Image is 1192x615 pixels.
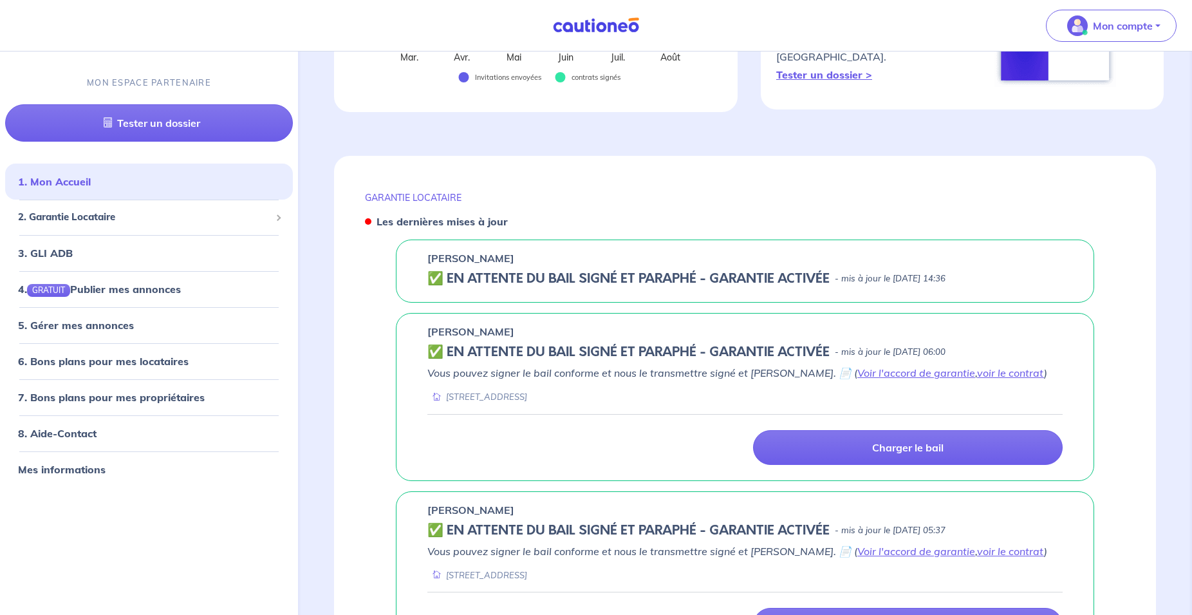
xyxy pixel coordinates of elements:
a: Tester un dossier [5,105,293,142]
div: 1. Mon Accueil [5,169,293,195]
text: Mar. [400,52,418,63]
div: [STREET_ADDRESS] [427,391,527,403]
p: MON ESPACE PARTENAIRE [87,77,211,90]
div: 4.GRATUITPublier mes annonces [5,276,293,302]
a: Voir l'accord de garantie [857,366,975,379]
h5: ✅️️️ EN ATTENTE DU BAIL SIGNÉ ET PARAPHÉ - GARANTIE ACTIVÉE [427,271,830,287]
p: Charger le bail [872,441,944,454]
div: state: CONTRACT-SIGNED, Context: FINISHED,IS-GL-CAUTION [427,345,1063,360]
a: 4.GRATUITPublier mes annonces [18,283,181,296]
span: 2. Garantie Locataire [18,211,270,225]
a: Mes informations [18,463,106,476]
text: Août [660,52,680,63]
p: - mis à jour le [DATE] 14:36 [835,272,945,285]
div: state: CONTRACT-SIGNED, Context: NOT-LESSOR,IS-GL-CAUTION [427,271,1063,287]
div: 5. Gérer mes annonces [5,312,293,338]
h5: ✅️️️ EN ATTENTE DU BAIL SIGNÉ ET PARAPHÉ - GARANTIE ACTIVÉE [427,345,830,360]
a: Charger le bail [753,430,1063,465]
text: Mai [507,52,521,63]
img: illu_account_valid_menu.svg [1067,15,1088,36]
h5: ✅️️️ EN ATTENTE DU BAIL SIGNÉ ET PARAPHÉ - GARANTIE ACTIVÉE [427,523,830,538]
text: Juin [557,52,573,63]
div: state: CONTRACT-SIGNED, Context: FINISHED,IS-GL-CAUTION [427,523,1063,538]
a: 8. Aide-Contact [18,427,97,440]
div: 6. Bons plans pour mes locataires [5,348,293,374]
a: voir le contrat [977,545,1044,558]
a: 3. GLI ADB [18,247,73,260]
div: 3. GLI ADB [5,240,293,266]
a: voir le contrat [977,366,1044,379]
em: Vous pouvez signer le bail conforme et nous le transmettre signé et [PERSON_NAME]. 📄 ( , ) [427,545,1047,558]
div: 2. Garantie Locataire [5,205,293,231]
p: - mis à jour le [DATE] 06:00 [835,346,945,359]
a: 6. Bons plans pour mes locataires [18,355,189,368]
text: Avr. [454,52,470,63]
div: Mes informations [5,457,293,482]
a: Voir l'accord de garantie [857,545,975,558]
em: Vous pouvez signer le bail conforme et nous le transmettre signé et [PERSON_NAME]. 📄 ( , ) [427,366,1047,379]
a: Tester un dossier > [776,68,872,81]
p: [PERSON_NAME] [427,324,514,339]
div: [STREET_ADDRESS] [427,569,527,582]
p: Mon compte [1093,18,1153,33]
button: illu_account_valid_menu.svgMon compte [1046,10,1177,42]
a: 5. Gérer mes annonces [18,319,134,332]
p: - mis à jour le [DATE] 05:37 [835,524,945,537]
a: 7. Bons plans pour mes propriétaires [18,391,205,404]
p: [PERSON_NAME] [427,502,514,518]
strong: Les dernières mises à jour [377,215,508,228]
text: Juil. [610,52,625,63]
a: 1. Mon Accueil [18,176,91,189]
div: 7. Bons plans pour mes propriétaires [5,384,293,410]
p: [PERSON_NAME] [427,251,514,266]
div: 8. Aide-Contact [5,421,293,446]
p: GARANTIE LOCATAIRE [365,192,1125,203]
img: Cautioneo [548,17,644,33]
